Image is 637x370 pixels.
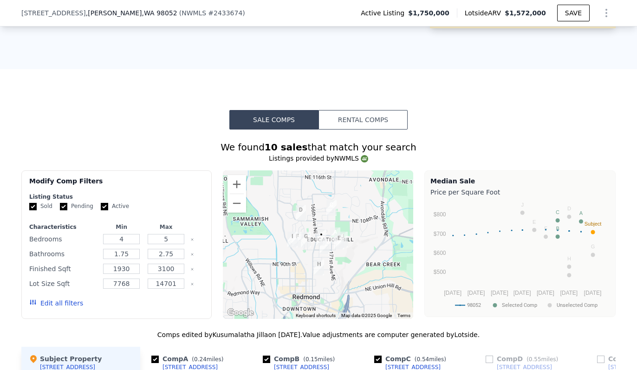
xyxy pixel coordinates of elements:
[151,354,227,364] div: Comp A
[585,221,602,227] text: Subject
[29,354,102,364] div: Subject Property
[29,203,37,210] input: Sold
[334,228,351,251] div: 9626 174th Pl NE
[292,201,310,225] div: 16302 NE 104th St
[557,5,590,21] button: SAVE
[430,199,610,315] svg: A chart.
[556,226,559,231] text: B
[521,202,524,208] text: J
[584,290,602,296] text: [DATE]
[263,354,338,364] div: Comp B
[29,193,204,201] div: Listing Status
[556,209,559,215] text: C
[29,262,97,275] div: Finished Sqft
[374,354,450,364] div: Comp C
[326,224,344,247] div: 17205 NE 98th Ct
[557,302,598,308] text: Unselected Comp
[297,228,315,251] div: 9517 164th Ave NE
[505,9,546,17] span: $1,572,000
[467,302,481,308] text: 98052
[560,290,578,296] text: [DATE]
[299,356,338,363] span: ( miles)
[101,203,108,210] input: Active
[330,230,348,253] div: 9564 173rd Pl NE
[544,226,547,231] text: F
[361,155,368,162] img: NWMLS Logo
[465,8,505,18] span: Lotside ARV
[21,141,616,154] div: We found that match your search
[146,223,187,231] div: Max
[29,202,52,210] label: Sold
[310,256,328,279] div: 16733 NE 87th St
[591,244,595,249] text: G
[29,223,97,231] div: Characteristics
[523,356,562,363] span: ( miles)
[434,269,446,275] text: $500
[397,313,410,318] a: Terms (opens in new tab)
[567,206,571,211] text: D
[21,330,616,339] div: Comps edited by Kusumalatha Jilla on [DATE]. Value adjustments are computer generated by Lotside .
[101,223,142,231] div: Min
[29,299,83,308] button: Edit all filters
[341,313,392,318] span: Map data ©2025 Google
[296,312,336,319] button: Keyboard shortcuts
[284,228,301,251] div: 16012 NE 95th Ct
[361,8,408,18] span: Active Listing
[225,307,256,319] img: Google
[190,238,194,241] button: Clear
[468,290,485,296] text: [DATE]
[486,354,562,364] div: Comp D
[194,356,207,363] span: 0.24
[190,267,194,271] button: Clear
[60,203,67,210] input: Pending
[529,356,541,363] span: 0.55
[568,264,570,270] text: I
[434,231,446,237] text: $700
[513,290,531,296] text: [DATE]
[597,4,616,22] button: Show Options
[537,290,554,296] text: [DATE]
[182,9,206,17] span: NWMLS
[227,194,246,213] button: Zoom out
[208,9,242,17] span: # 2433674
[430,186,610,199] div: Price per Square Foot
[416,356,429,363] span: 0.54
[323,196,340,220] div: 10515 171st Ave NE
[229,110,318,130] button: Sale Comps
[434,250,446,256] text: $600
[312,226,330,249] div: 16725 NE 97th St
[86,8,177,18] span: , [PERSON_NAME]
[430,176,610,186] div: Median Sale
[411,356,450,363] span: ( miles)
[318,110,408,130] button: Rental Comps
[491,290,508,296] text: [DATE]
[190,253,194,256] button: Clear
[29,247,97,260] div: Bathrooms
[142,9,177,17] span: , WA 98052
[408,8,449,18] span: $1,750,000
[265,142,308,153] strong: 10 sales
[29,233,97,246] div: Bedrooms
[305,356,318,363] span: 0.15
[21,154,616,163] div: Listings provided by NWMLS
[21,8,86,18] span: [STREET_ADDRESS]
[579,210,583,216] text: A
[227,175,246,194] button: Zoom in
[60,202,93,210] label: Pending
[101,202,129,210] label: Active
[533,219,536,225] text: E
[225,307,256,319] a: Open this area in Google Maps (opens a new window)
[444,290,461,296] text: [DATE]
[567,256,571,261] text: H
[179,8,245,18] div: ( )
[190,282,194,286] button: Clear
[29,176,204,193] div: Modify Comp Filters
[188,356,227,363] span: ( miles)
[29,277,97,290] div: Lot Size Sqft
[502,302,537,308] text: Selected Comp
[434,211,446,218] text: $800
